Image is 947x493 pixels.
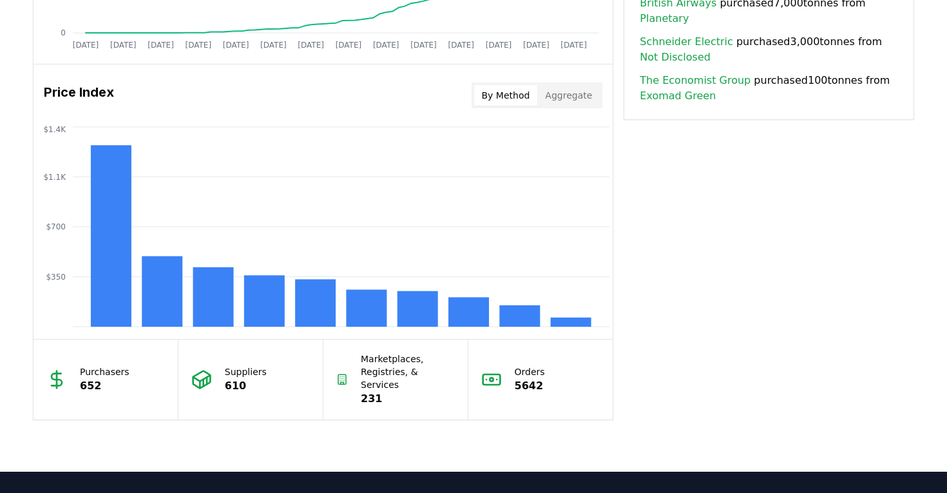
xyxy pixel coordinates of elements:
[43,125,66,134] tspan: $1.4K
[515,365,545,378] p: Orders
[560,41,587,50] tspan: [DATE]
[361,391,455,407] p: 231
[148,41,174,50] tspan: [DATE]
[640,34,898,65] span: purchased 3,000 tonnes from
[223,41,249,50] tspan: [DATE]
[46,222,66,231] tspan: $700
[80,365,129,378] p: Purchasers
[640,73,898,104] span: purchased 100 tonnes from
[640,73,751,88] a: The Economist Group
[486,41,512,50] tspan: [DATE]
[640,88,716,104] a: Exomad Green
[640,11,689,26] a: Planetary
[225,365,267,378] p: Suppliers
[474,85,538,106] button: By Method
[80,378,129,394] p: 652
[640,34,732,50] a: Schneider Electric
[640,50,711,65] a: Not Disclosed
[186,41,212,50] tspan: [DATE]
[448,41,474,50] tspan: [DATE]
[61,28,66,37] tspan: 0
[43,173,66,182] tspan: $1.1K
[46,273,66,282] tspan: $350
[336,41,362,50] tspan: [DATE]
[225,378,267,394] p: 610
[44,82,114,108] h3: Price Index
[373,41,399,50] tspan: [DATE]
[73,41,99,50] tspan: [DATE]
[361,353,455,391] p: Marketplaces, Registries, & Services
[298,41,324,50] tspan: [DATE]
[260,41,287,50] tspan: [DATE]
[110,41,137,50] tspan: [DATE]
[523,41,550,50] tspan: [DATE]
[537,85,600,106] button: Aggregate
[515,378,545,394] p: 5642
[410,41,437,50] tspan: [DATE]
